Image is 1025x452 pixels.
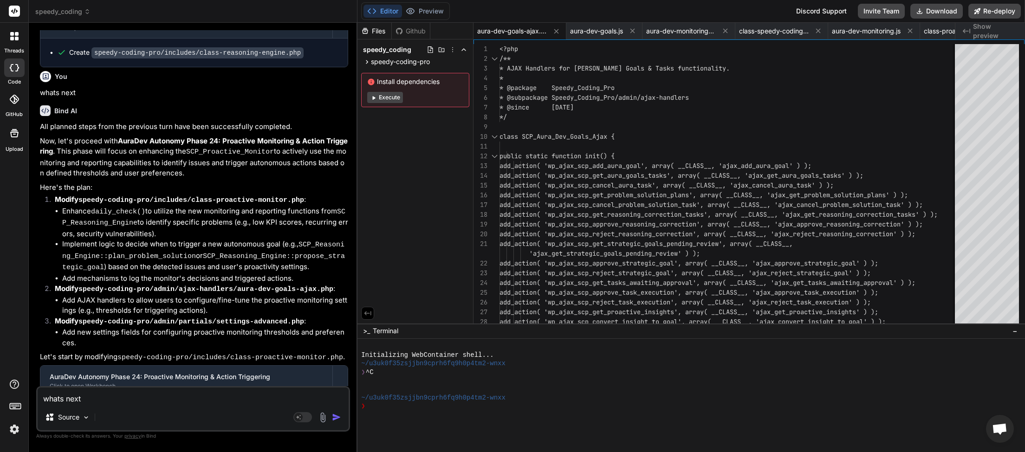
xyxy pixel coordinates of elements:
[91,208,145,216] code: daily_check()
[655,210,841,219] span: rection_tasks', array( __CLASS__, 'ajax_get_reason
[474,229,487,239] div: 20
[841,191,908,199] span: lution_plans' ) );
[500,191,655,199] span: add_action( 'wp_ajax_scp_get_problem_solut
[36,432,350,440] p: Always double-check its answers. Your in Bind
[474,54,487,64] div: 2
[791,4,852,19] div: Discord Support
[55,72,67,81] h6: You
[500,210,655,219] span: add_action( 'wp_ajax_scp_get_reasoning_cor
[841,230,915,238] span: ing_correction' ) );
[474,239,487,249] div: 21
[973,22,1018,40] span: Show preview
[62,239,348,273] li: Implement logic to decide when to trigger a new autonomous goal (e.g., or ) based on the detected...
[841,171,863,180] span: ' ) );
[474,258,487,268] div: 22
[55,284,333,293] strong: Modify
[474,210,487,220] div: 18
[361,359,506,368] span: ~/u3uk0f35zsjjbn9cprh6fq9h0p4tm2-wnxx
[474,307,487,317] div: 27
[62,252,345,272] code: SCP_Reasoning_Engine::propose_strategic_goal
[363,326,370,336] span: >_
[474,64,487,73] div: 3
[488,132,500,142] div: Click to collapse the range.
[500,200,655,209] span: add_action( 'wp_ajax_scp_cancel_problem_so
[373,326,398,336] span: Terminal
[655,278,841,287] span: g_approval', array( __CLASS__, 'ajax_get_tasks_awa
[357,26,391,36] div: Files
[332,413,341,422] img: icon
[841,278,915,287] span: iting_approval' ) );
[474,132,487,142] div: 10
[500,278,655,287] span: add_action( 'wp_ajax_scp_get_tasks_awaitin
[655,269,841,277] span: goal', array( __CLASS__, 'ajax_reject_strategic_go
[500,220,655,228] span: add_action( 'wp_ajax_scp_approve_reasoning
[69,48,304,58] div: Create
[474,181,487,190] div: 15
[50,372,323,381] div: AuraDev Autonomy Phase 24: Proactive Monitoring & Action Triggering
[474,220,487,229] div: 19
[986,415,1014,443] div: Open chat
[361,402,366,410] span: ❯
[474,161,487,171] div: 13
[655,171,841,180] span: sks', array( __CLASS__, 'ajax_get_aura_goals_tasks
[78,196,304,204] code: speedy-coding-pro/includes/class-proactive-monitor.php
[1011,323,1019,338] button: −
[62,295,348,316] li: Add AJAX handlers to allow users to configure/fine-tune the proactive monitoring settings (e.g., ...
[500,259,655,267] span: add_action( 'wp_ajax_scp_approve_strategic
[655,220,841,228] span: _correction', array( __CLASS__, 'ajax_approve_reas
[704,64,730,72] span: nality.
[488,151,500,161] div: Click to collapse the range.
[78,318,304,326] code: speedy-coding-pro/admin/partials/settings-advanced.php
[646,26,716,36] span: aura-dev-monitoring-page.php
[124,433,141,439] span: privacy
[474,200,487,210] div: 17
[841,269,871,277] span: al' ) );
[474,297,487,307] div: 26
[739,26,809,36] span: class-speedy-coding-pro-admin.php
[474,103,487,112] div: 7
[655,259,841,267] span: _goal', array( __CLASS__, 'ajax_approve_strategic_
[500,161,655,170] span: add_action( 'wp_ajax_scp_add_aura_goal', a
[500,288,655,297] span: add_action( 'wp_ajax_scp_approve_task_exec
[529,249,700,258] span: 'ajax_get_strategic_goals_pending_review' ) );
[82,413,90,421] img: Pick Models
[474,317,487,327] div: 28
[500,152,615,160] span: public static function init() {
[858,4,905,19] button: Invite Team
[58,413,79,422] p: Source
[474,268,487,278] div: 23
[681,93,689,102] span: rs
[40,352,348,363] p: Let's start by modifying .
[841,200,923,209] span: em_solution_task' ) );
[832,26,901,36] span: aura-dev-monitoring.js
[488,54,500,64] div: Click to collapse the range.
[500,317,655,326] span: add_action( 'wp_ajax_scp_convert_insight_t
[91,47,304,58] code: speedy-coding-pro/includes/class-reasoning-engine.php
[910,4,963,19] button: Download
[968,4,1021,19] button: Re-deploy
[474,278,487,288] div: 24
[474,83,487,93] div: 5
[655,191,841,199] span: ion_plans', array( __CLASS__, 'ajax_get_problem_so
[474,93,487,103] div: 6
[40,366,332,396] button: AuraDev Autonomy Phase 24: Proactive Monitoring & Action TriggeringClick to open Workbench
[50,382,323,390] div: Click to open Workbench
[477,26,547,36] span: aura-dev-goals-ajax.php
[40,136,348,156] strong: AuraDev Autonomy Phase 24: Proactive Monitoring & Action Triggering
[62,273,348,284] li: Add mechanisms to log the monitor's decisions and triggered actions.
[186,148,274,156] code: SCP_Proactive_Monitor
[6,421,22,437] img: settings
[500,230,655,238] span: add_action( 'wp_ajax_scp_reject_reasoning_
[55,195,304,204] strong: Modify
[500,269,655,277] span: add_action( 'wp_ajax_scp_reject_strategic_
[500,93,681,102] span: * @subpackage Speedy_Coding_Pro/admin/ajax-handle
[40,88,348,98] p: whats next
[655,181,834,189] span: , array( __CLASS__, 'ajax_cancel_aura_task' ) );
[62,327,348,348] li: Add new settings fields for configuring proactive monitoring thresholds and preferences.
[367,77,463,86] span: Install dependencies
[371,57,430,66] span: speedy-coding-pro
[655,308,841,316] span: ights', array( __CLASS__, 'ajax_get_proactive_insi
[55,316,304,325] strong: Modify
[55,284,348,295] p: :
[117,354,343,362] code: speedy-coding-pro/includes/class-proactive-monitor.php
